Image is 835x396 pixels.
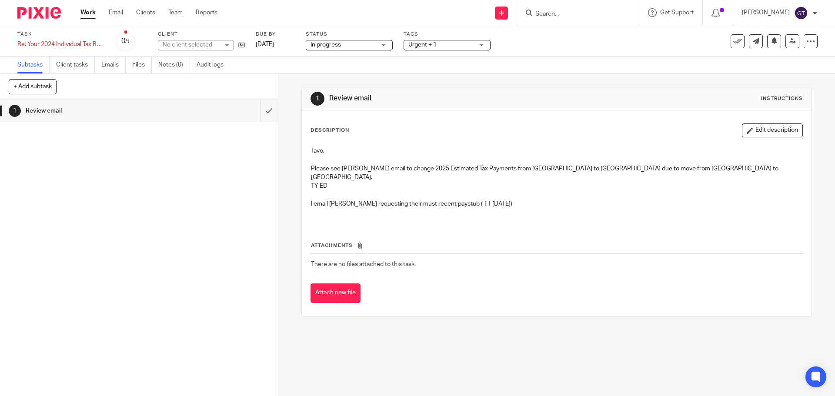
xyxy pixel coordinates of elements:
[9,105,21,117] div: 1
[158,57,190,73] a: Notes (0)
[136,8,155,17] a: Clients
[80,8,96,17] a: Work
[311,200,802,208] p: I email [PERSON_NAME] requesting their must recent paystub ( TT [DATE])
[132,57,152,73] a: Files
[158,31,245,38] label: Client
[306,31,393,38] label: Status
[660,10,694,16] span: Get Support
[121,36,130,46] div: 0
[311,243,353,248] span: Attachments
[256,31,295,38] label: Due by
[311,261,416,267] span: There are no files attached to this task.
[256,41,274,47] span: [DATE]
[311,146,802,155] p: Tavo,
[17,31,104,38] label: Task
[196,8,217,17] a: Reports
[17,40,104,49] div: Re: Your 2024 Individual Tax Return is Complete
[408,42,437,48] span: Urgent + 1
[329,94,575,103] h1: Review email
[26,104,176,117] h1: Review email
[311,127,349,134] p: Description
[311,164,802,182] p: Please see [PERSON_NAME] email to change 2025 Estimated Tax Payments from [GEOGRAPHIC_DATA] to [G...
[311,42,341,48] span: In progress
[17,7,61,19] img: Pixie
[197,57,230,73] a: Audit logs
[742,8,790,17] p: [PERSON_NAME]
[794,6,808,20] img: svg%3E
[9,79,57,94] button: + Add subtask
[109,8,123,17] a: Email
[311,182,802,190] p: TY ED
[163,40,219,49] div: No client selected
[742,123,803,137] button: Edit description
[311,92,324,106] div: 1
[534,10,613,18] input: Search
[404,31,491,38] label: Tags
[761,95,803,102] div: Instructions
[168,8,183,17] a: Team
[17,57,50,73] a: Subtasks
[125,39,130,44] small: /1
[56,57,95,73] a: Client tasks
[311,283,361,303] button: Attach new file
[101,57,126,73] a: Emails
